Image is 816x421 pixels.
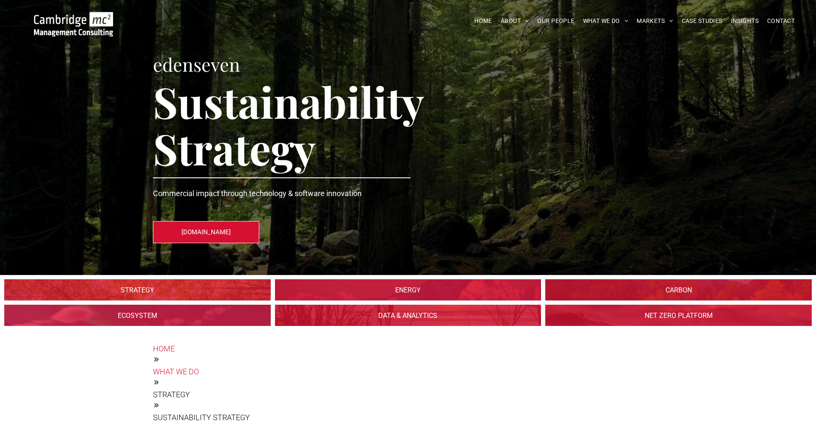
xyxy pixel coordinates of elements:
img: Go to Homepage [34,12,113,36]
a: OUR PEOPLE [533,14,578,28]
div: STRATEGY [153,389,663,400]
a: Sustainability | Net Zero Platform | Cambridge Management Consulting [545,305,812,326]
a: [DOMAIN_NAME] [153,221,259,243]
a: CASE STUDIES [677,14,727,28]
a: CONTACT [763,14,799,28]
a: WHAT WE DO [153,366,663,377]
a: MARKETS [632,14,677,28]
span: Commercial impact through technology & software innovation [153,189,362,198]
a: INSIGHTS [727,14,763,28]
a: Sustainability | 1. SOURCING | Energy | Cambridge Management Consulting [275,279,541,300]
a: Sustainability | 1. WATER | Ecosystem | Cambridge Management Consulting [4,305,271,326]
a: Your Business Transformed | Cambridge Management Consulting [34,13,113,22]
a: HOME [153,343,663,354]
a: Sustainability Strategy | Cambridge Management Consulting [4,279,271,300]
a: Sustainability | Carbon | Cambridge Management Consulting [545,279,812,300]
span: [DOMAIN_NAME] [181,222,231,243]
a: ABOUT [496,14,533,28]
a: HOME [470,14,496,28]
span: edenseven [153,52,240,76]
span: Sustainability Strategy [153,73,423,176]
a: Sustainability | Data & Analytics | Cambridge Management Consulting [275,305,541,326]
a: WHAT WE DO [579,14,633,28]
